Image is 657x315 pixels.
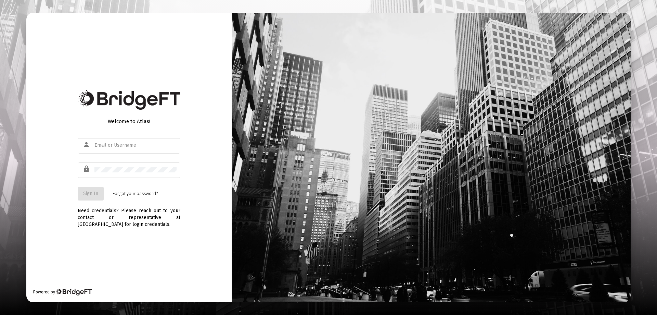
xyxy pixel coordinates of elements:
a: Forgot your password? [113,190,158,197]
img: Bridge Financial Technology Logo [78,90,180,110]
span: Sign In [83,191,98,196]
input: Email or Username [94,143,177,148]
button: Sign In [78,187,104,201]
div: Welcome to Atlas! [78,118,180,125]
mat-icon: lock [83,165,91,173]
img: Bridge Financial Technology Logo [56,289,92,295]
div: Need credentials? Please reach out to your contact or representative at [GEOGRAPHIC_DATA] for log... [78,201,180,228]
div: Powered by [33,289,92,295]
mat-icon: person [83,141,91,149]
